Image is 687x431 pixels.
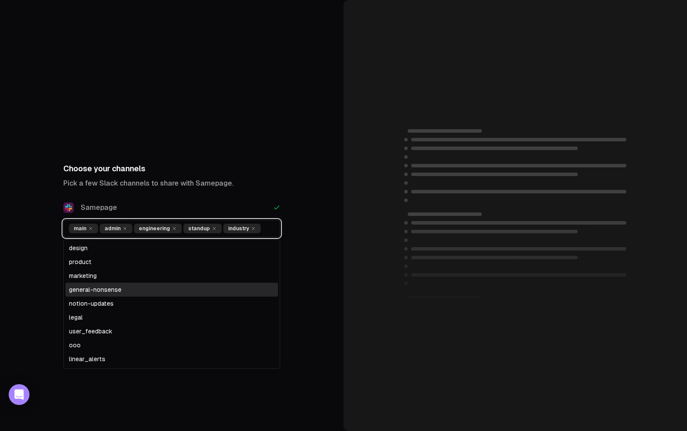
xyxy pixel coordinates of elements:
[63,202,74,213] img: Slack
[69,224,98,233] div: main
[81,202,117,213] span: Samepage
[65,241,278,255] div: design
[65,324,278,338] div: user_feedback
[134,224,182,233] div: engineering
[63,239,280,369] div: Suggestions
[65,283,278,297] div: general-nonsense
[65,269,278,283] div: marketing
[65,352,278,366] div: linear_alerts
[65,255,278,269] div: product
[65,297,278,310] div: notion-updates
[100,224,132,233] div: admin
[183,224,222,233] div: standup
[63,163,280,175] h1: Choose your channels
[223,224,261,233] div: industry
[65,338,278,352] div: ooo
[65,310,278,324] div: legal
[65,366,278,380] div: tools_and_subscriptions
[63,178,280,189] p: Pick a few Slack channels to share with Samepage.
[9,384,29,405] div: Open Intercom Messenger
